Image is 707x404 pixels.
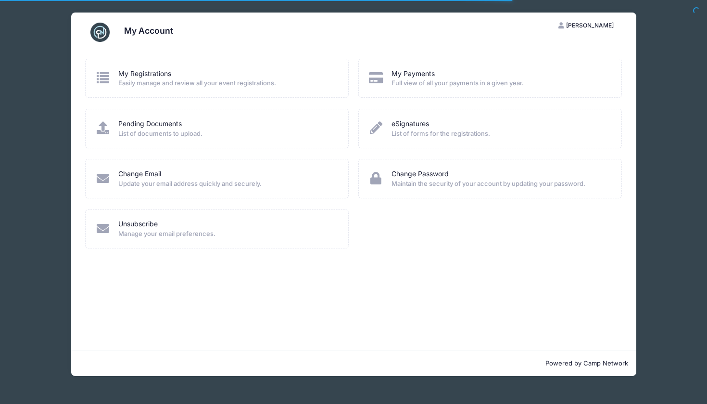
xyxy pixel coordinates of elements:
[550,17,622,34] button: [PERSON_NAME]
[118,69,171,79] a: My Registrations
[391,169,449,179] a: Change Password
[391,78,609,88] span: Full view of all your payments in a given year.
[391,69,435,79] a: My Payments
[118,219,158,229] a: Unsubscribe
[118,78,336,88] span: Easily manage and review all your event registrations.
[391,129,609,139] span: List of forms for the registrations.
[118,229,336,239] span: Manage your email preferences.
[566,22,614,29] span: [PERSON_NAME]
[391,179,609,189] span: Maintain the security of your account by updating your password.
[118,169,161,179] a: Change Email
[79,359,629,368] p: Powered by Camp Network
[391,119,429,129] a: eSignatures
[90,23,110,42] img: CampNetwork
[118,179,336,189] span: Update your email address quickly and securely.
[118,119,182,129] a: Pending Documents
[124,26,173,36] h3: My Account
[118,129,336,139] span: List of documents to upload.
